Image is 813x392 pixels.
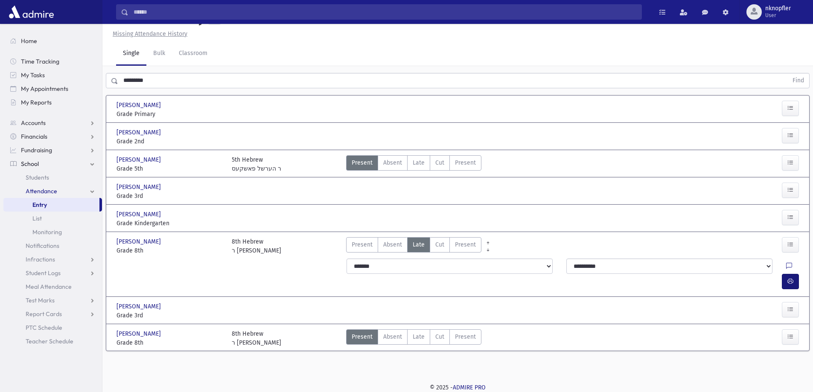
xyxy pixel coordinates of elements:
span: Report Cards [26,310,62,318]
a: List [3,212,102,225]
u: Missing Attendance History [113,30,187,38]
span: Grade Primary [117,110,223,119]
a: Time Tracking [3,55,102,68]
span: [PERSON_NAME] [117,155,163,164]
span: Grade 3rd [117,192,223,200]
img: AdmirePro [7,3,56,20]
span: Time Tracking [21,58,59,65]
span: List [32,215,42,222]
a: Fundraising [3,143,102,157]
span: Absent [383,240,402,249]
input: Search [128,4,641,20]
a: Single [116,42,146,66]
div: AttTypes [346,155,481,173]
span: Infractions [26,256,55,263]
a: Students [3,171,102,184]
span: [PERSON_NAME] [117,210,163,219]
a: Home [3,34,102,48]
a: Report Cards [3,307,102,321]
span: Present [352,158,373,167]
a: Financials [3,130,102,143]
span: Grade 8th [117,338,223,347]
span: PTC Schedule [26,324,62,331]
span: Students [26,174,49,181]
span: Home [21,37,37,45]
span: Absent [383,158,402,167]
a: Notifications [3,239,102,253]
span: Monitoring [32,228,62,236]
span: Late [413,158,425,167]
a: Infractions [3,253,102,266]
a: School [3,157,102,171]
div: 5th Hebrew ר הערשל פאשקעס [232,155,281,173]
button: Find [787,73,809,88]
span: Teacher Schedule [26,337,73,345]
span: Entry [32,201,47,209]
span: Cut [435,332,444,341]
span: User [765,12,791,19]
span: Student Logs [26,269,61,277]
span: [PERSON_NAME] [117,237,163,246]
span: Grade 3rd [117,311,223,320]
span: Cut [435,158,444,167]
span: [PERSON_NAME] [117,128,163,137]
span: Present [352,240,373,249]
span: Absent [383,332,402,341]
a: Classroom [172,42,214,66]
span: Financials [21,133,47,140]
span: My Reports [21,99,52,106]
span: Grade 5th [117,164,223,173]
span: Notifications [26,242,59,250]
a: Accounts [3,116,102,130]
a: Teacher Schedule [3,334,102,348]
span: School [21,160,39,168]
div: AttTypes [346,237,481,255]
span: Grade 8th [117,246,223,255]
span: [PERSON_NAME] [117,302,163,311]
span: My Tasks [21,71,45,79]
span: Present [455,332,476,341]
a: Bulk [146,42,172,66]
span: Test Marks [26,296,55,304]
span: Late [413,332,425,341]
span: Present [455,158,476,167]
a: Monitoring [3,225,102,239]
div: 8th Hebrew ר [PERSON_NAME] [232,237,281,255]
div: © 2025 - [116,383,799,392]
a: Meal Attendance [3,280,102,293]
div: 8th Hebrew ר [PERSON_NAME] [232,329,281,347]
span: Meal Attendance [26,283,72,290]
a: PTC Schedule [3,321,102,334]
span: nknopfler [765,5,791,12]
span: [PERSON_NAME] [117,101,163,110]
span: Grade Kindergarten [117,219,223,228]
a: Entry [3,198,99,212]
a: My Tasks [3,68,102,82]
span: Late [413,240,425,249]
a: Test Marks [3,293,102,307]
span: Present [352,332,373,341]
a: Student Logs [3,266,102,280]
span: Accounts [21,119,46,127]
span: Fundraising [21,146,52,154]
a: Missing Attendance History [109,30,187,38]
span: [PERSON_NAME] [117,329,163,338]
span: Present [455,240,476,249]
a: Attendance [3,184,102,198]
span: Grade 2nd [117,137,223,146]
div: AttTypes [346,329,481,347]
span: [PERSON_NAME] [117,183,163,192]
span: Attendance [26,187,57,195]
span: My Appointments [21,85,68,93]
span: Cut [435,240,444,249]
a: My Reports [3,96,102,109]
a: My Appointments [3,82,102,96]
